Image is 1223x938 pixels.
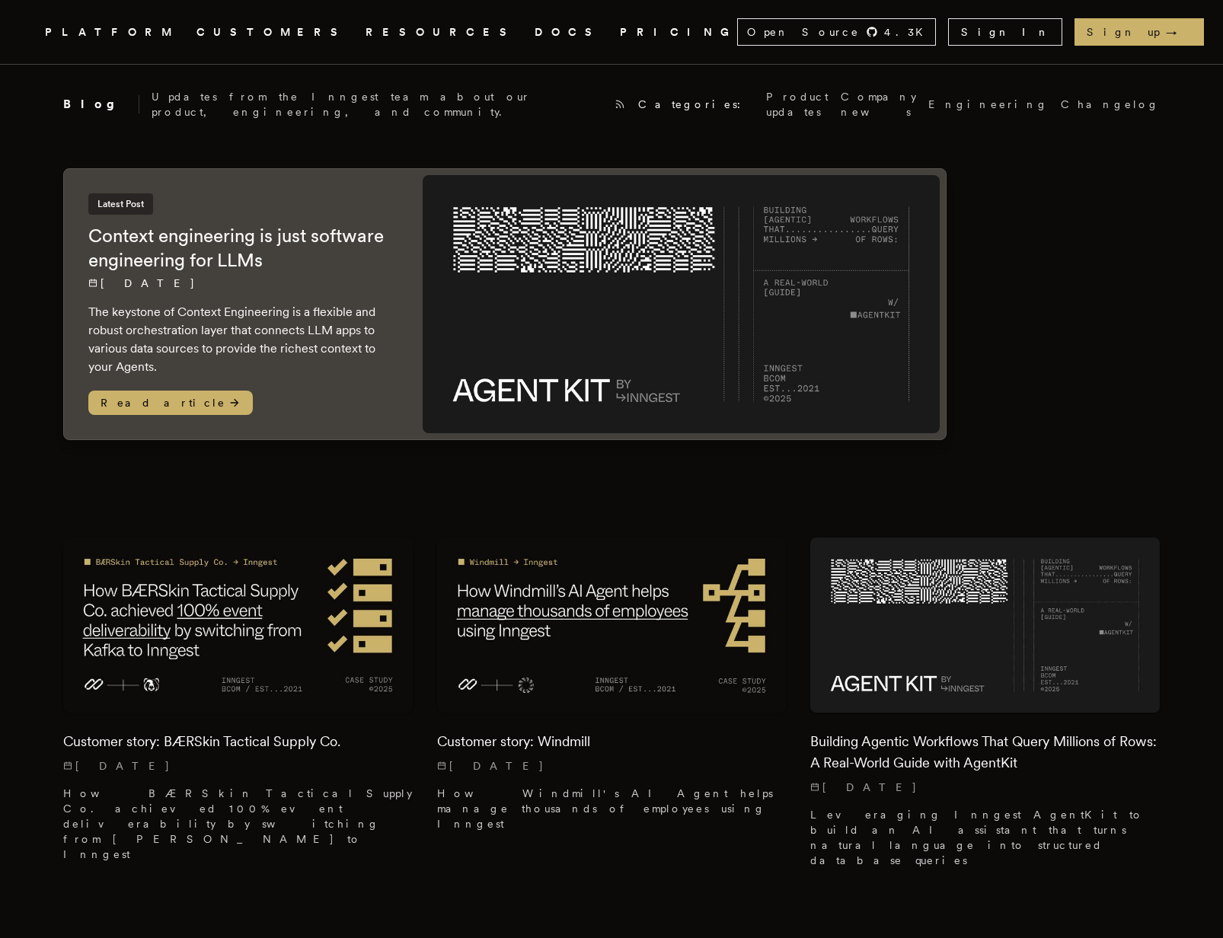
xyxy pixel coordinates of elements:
[423,175,940,433] img: Featured image for Context engineering is just software engineering for LLMs blog post
[928,97,1049,112] a: Engineering
[63,731,413,752] h2: Customer story: BÆRSkin Tactical Supply Co.
[810,538,1160,879] a: Featured image for Building Agentic Workflows That Query Millions of Rows: A Real-World Guide wit...
[437,538,787,843] a: Featured image for Customer story: Windmill blog postCustomer story: Windmill[DATE] How Windmill'...
[63,95,139,113] h2: Blog
[535,23,602,42] a: DOCS
[63,786,413,862] p: How BÆRSkin Tactical Supply Co. achieved 100% event deliverability by switching from [PERSON_NAME...
[1166,24,1192,40] span: →
[948,18,1062,46] a: Sign In
[63,758,413,774] p: [DATE]
[88,193,153,215] span: Latest Post
[366,23,516,42] button: RESOURCES
[810,780,1160,795] p: [DATE]
[766,89,829,120] a: Product updates
[196,23,347,42] a: CUSTOMERS
[88,303,392,376] p: The keystone of Context Engineering is a flexible and robust orchestration layer that connects LL...
[88,276,392,291] p: [DATE]
[1075,18,1204,46] a: Sign up
[437,758,787,774] p: [DATE]
[63,538,413,712] img: Featured image for Customer story: BÆRSkin Tactical Supply Co. blog post
[152,89,602,120] p: Updates from the Inngest team about our product, engineering, and community.
[63,538,413,873] a: Featured image for Customer story: BÆRSkin Tactical Supply Co. blog postCustomer story: BÆRSkin T...
[747,24,860,40] span: Open Source
[45,23,178,42] button: PLATFORM
[810,538,1160,712] img: Featured image for Building Agentic Workflows That Query Millions of Rows: A Real-World Guide wit...
[841,89,916,120] a: Company news
[437,786,787,831] p: How Windmill's AI Agent helps manage thousands of employees using Inngest
[63,168,947,440] a: Latest PostContext engineering is just software engineering for LLMs[DATE] The keystone of Contex...
[638,97,754,112] span: Categories:
[88,391,253,415] span: Read article
[437,731,787,752] h2: Customer story: Windmill
[88,224,392,273] h2: Context engineering is just software engineering for LLMs
[620,23,737,42] a: PRICING
[810,807,1160,868] p: Leveraging Inngest AgentKit to build an AI assistant that turns natural language into structured ...
[884,24,932,40] span: 4.3 K
[1061,97,1160,112] a: Changelog
[437,538,787,712] img: Featured image for Customer story: Windmill blog post
[810,731,1160,774] h2: Building Agentic Workflows That Query Millions of Rows: A Real-World Guide with AgentKit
